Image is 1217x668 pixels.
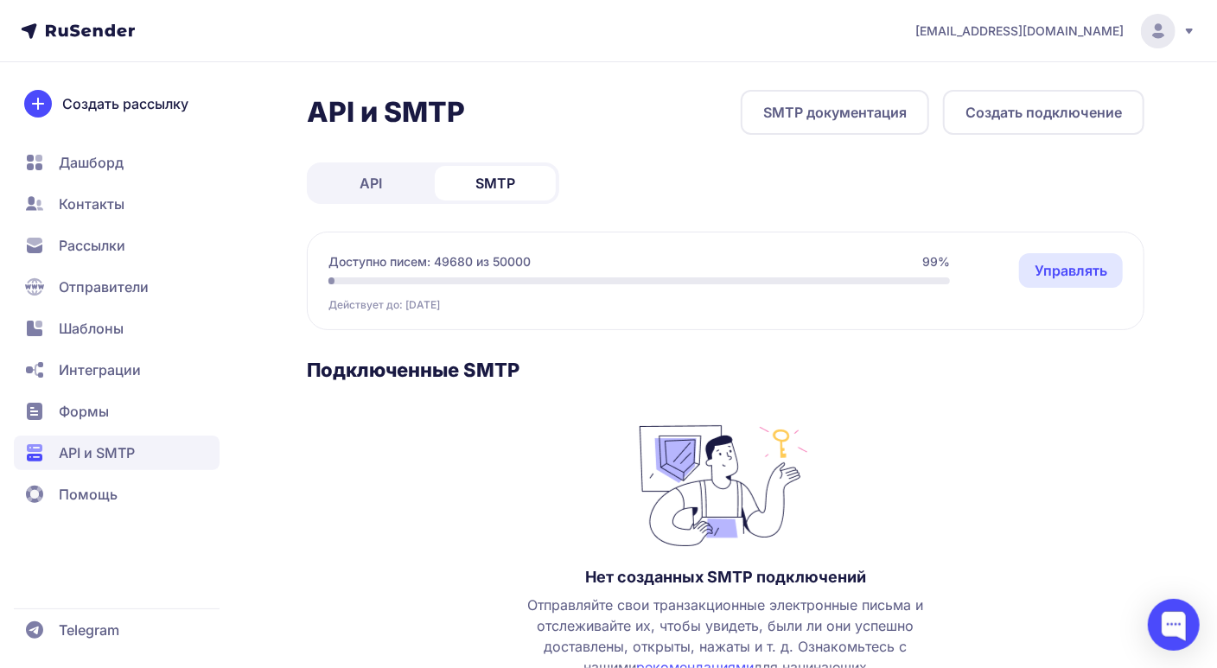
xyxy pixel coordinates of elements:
span: Telegram [59,620,119,640]
span: Действует до: [DATE] [328,298,440,312]
span: SMTP [475,173,515,194]
span: [EMAIL_ADDRESS][DOMAIN_NAME] [915,22,1124,40]
span: Рассылки [59,235,125,256]
span: API [360,173,382,194]
span: Контакты [59,194,124,214]
button: Создать подключение [943,90,1144,135]
h3: Подключенные SMTP [307,358,1144,382]
span: API и SMTP [59,442,135,463]
img: no_photo [640,417,812,546]
a: SMTP [435,166,556,200]
a: SMTP документация [741,90,929,135]
span: Шаблоны [59,318,124,339]
span: Дашборд [59,152,124,173]
span: Создать рассылку [62,93,188,114]
span: Доступно писем: 49680 из 50000 [328,253,531,270]
h2: API и SMTP [307,95,465,130]
a: Telegram [14,613,220,647]
span: Формы [59,401,109,422]
a: Управлять [1019,253,1123,288]
span: Интеграции [59,359,141,380]
h3: Нет созданных SMTP подключений [585,567,866,588]
span: Помощь [59,484,118,505]
span: 99% [922,253,950,270]
span: Отправители [59,277,149,297]
a: API [310,166,431,200]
